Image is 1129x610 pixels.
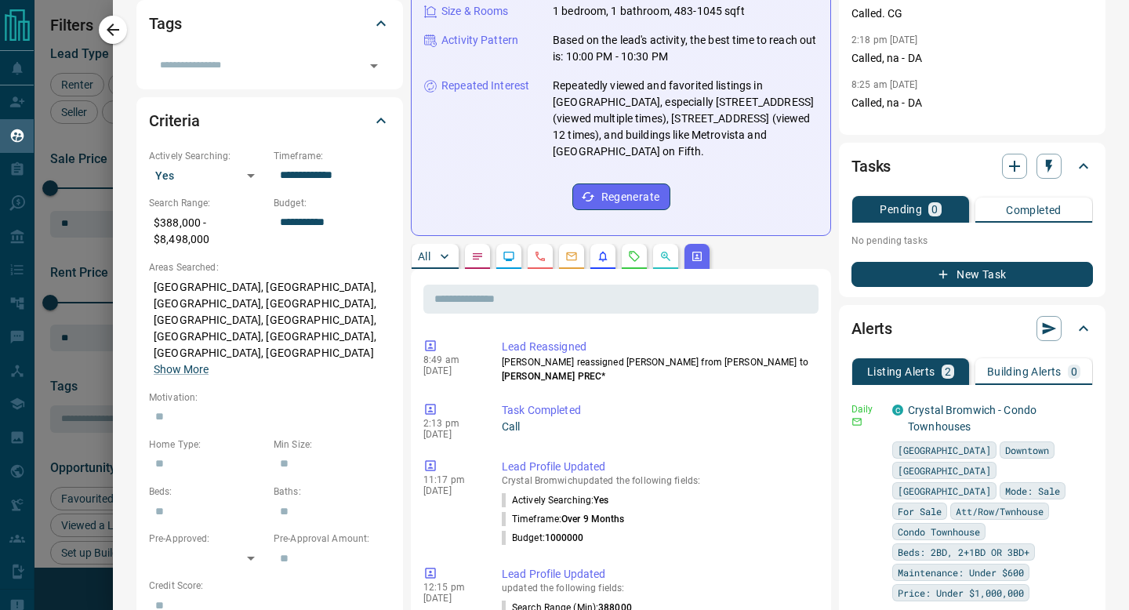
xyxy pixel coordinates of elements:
[851,262,1093,287] button: New Task
[441,3,509,20] p: Size & Rooms
[149,163,266,188] div: Yes
[553,78,818,160] p: Repeatedly viewed and favorited listings in [GEOGRAPHIC_DATA], especially [STREET_ADDRESS] (viewe...
[149,196,266,210] p: Search Range:
[898,565,1024,580] span: Maintenance: Under $600
[898,483,991,499] span: [GEOGRAPHIC_DATA]
[423,365,478,376] p: [DATE]
[154,361,209,378] button: Show More
[441,78,529,94] p: Repeated Interest
[851,50,1093,67] p: Called, na - DA
[149,102,390,140] div: Criteria
[502,402,812,419] p: Task Completed
[898,463,991,478] span: [GEOGRAPHIC_DATA]
[851,34,918,45] p: 2:18 pm [DATE]
[502,512,625,526] p: Timeframe :
[1005,442,1049,458] span: Downtown
[502,493,609,507] p: Actively Searching :
[363,55,385,77] button: Open
[471,250,484,263] svg: Notes
[423,429,478,440] p: [DATE]
[908,404,1036,433] a: Crystal Bromwich - Condo Townhouses
[149,210,266,252] p: $388,000 - $8,498,000
[274,485,390,499] p: Baths:
[274,149,390,163] p: Timeframe:
[898,585,1024,601] span: Price: Under $1,000,000
[851,95,1093,111] p: Called, na - DA
[851,310,1093,347] div: Alerts
[149,5,390,42] div: Tags
[149,108,200,133] h2: Criteria
[851,147,1093,185] div: Tasks
[851,79,918,90] p: 8:25 am [DATE]
[628,250,641,263] svg: Requests
[880,204,922,215] p: Pending
[898,544,1029,560] span: Beds: 2BD, 2+1BD OR 3BD+
[851,229,1093,252] p: No pending tasks
[503,250,515,263] svg: Lead Browsing Activity
[545,532,584,543] span: 1000000
[945,366,951,377] p: 2
[274,532,390,546] p: Pre-Approval Amount:
[851,416,862,427] svg: Email
[502,371,605,382] span: [PERSON_NAME] PREC*
[534,250,546,263] svg: Calls
[851,316,892,341] h2: Alerts
[561,514,624,525] span: Over 9 months
[423,582,478,593] p: 12:15 pm
[851,124,918,135] p: 8:19 am [DATE]
[149,579,390,593] p: Credit Score:
[423,593,478,604] p: [DATE]
[502,566,812,583] p: Lead Profile Updated
[956,503,1044,519] span: Att/Row/Twnhouse
[423,418,478,429] p: 2:13 pm
[149,11,181,36] h2: Tags
[691,250,703,263] svg: Agent Actions
[149,149,266,163] p: Actively Searching:
[553,3,745,20] p: 1 bedroom, 1 bathroom, 483-1045 sqft
[149,260,390,274] p: Areas Searched:
[898,442,991,458] span: [GEOGRAPHIC_DATA]
[502,475,812,486] p: Crystal Bromwich updated the following fields:
[441,32,518,49] p: Activity Pattern
[149,390,390,405] p: Motivation:
[423,474,478,485] p: 11:17 pm
[898,503,942,519] span: For Sale
[565,250,578,263] svg: Emails
[502,531,584,545] p: Budget :
[659,250,672,263] svg: Opportunities
[867,366,935,377] p: Listing Alerts
[149,532,266,546] p: Pre-Approved:
[1006,205,1062,216] p: Completed
[423,485,478,496] p: [DATE]
[423,354,478,365] p: 8:49 am
[931,204,938,215] p: 0
[851,402,883,416] p: Daily
[898,524,980,539] span: Condo Townhouse
[418,251,430,262] p: All
[851,154,891,179] h2: Tasks
[597,250,609,263] svg: Listing Alerts
[594,495,608,506] span: Yes
[572,183,670,210] button: Regenerate
[502,339,812,355] p: Lead Reassigned
[149,438,266,452] p: Home Type:
[149,274,390,383] p: [GEOGRAPHIC_DATA], [GEOGRAPHIC_DATA], [GEOGRAPHIC_DATA], [GEOGRAPHIC_DATA], [GEOGRAPHIC_DATA], [G...
[987,366,1062,377] p: Building Alerts
[892,405,903,416] div: condos.ca
[1071,366,1077,377] p: 0
[1005,483,1060,499] span: Mode: Sale
[553,32,818,65] p: Based on the lead's activity, the best time to reach out is: 10:00 PM - 10:30 PM
[274,438,390,452] p: Min Size:
[149,485,266,499] p: Beds:
[502,459,812,475] p: Lead Profile Updated
[502,583,812,594] p: updated the following fields:
[274,196,390,210] p: Budget:
[502,419,812,435] p: Call
[851,5,1093,22] p: Called. CG
[502,355,812,383] p: [PERSON_NAME] reassigned [PERSON_NAME] from [PERSON_NAME] to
